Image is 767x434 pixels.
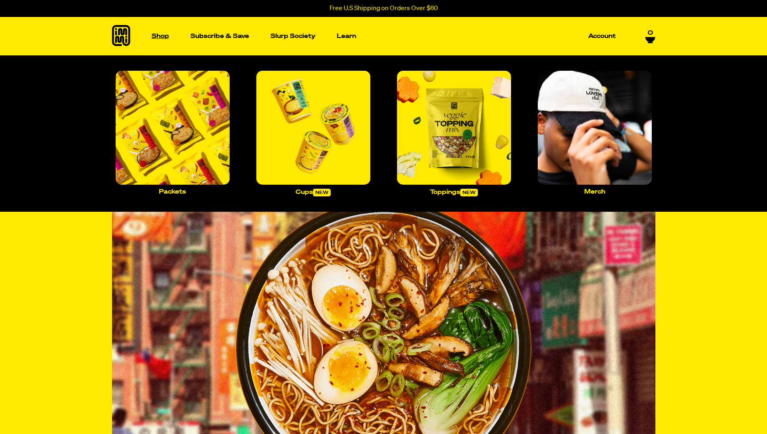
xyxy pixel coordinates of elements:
a: Account [585,30,619,42]
img: Packets_large.jpg [116,71,230,185]
span: new [313,189,331,196]
p: Toppings [430,189,478,196]
span: new [460,189,478,196]
a: Cupsnew [253,67,374,200]
a: Merch [535,67,655,198]
p: Learn [337,33,356,39]
a: Packets [112,67,233,198]
p: Free U.S Shipping on Orders Over $60 [330,5,438,12]
img: toppings.png [397,71,511,185]
p: Cups [296,189,331,196]
p: Merch [584,189,605,195]
a: Learn [334,17,359,55]
p: Account [588,33,616,39]
p: Packets [159,189,186,195]
p: Slurp Society [270,33,315,39]
nav: Main navigation [148,17,619,55]
p: Subscribe & Save [190,33,249,39]
a: Toppingsnew [394,67,514,200]
span: 0 [648,29,653,37]
img: Cups_large.jpg [256,71,370,185]
a: Shop [148,17,172,55]
a: Subscribe & Save [187,30,252,42]
a: Slurp Society [267,30,319,42]
a: 0 [645,29,655,43]
img: Merch_large.jpg [538,71,652,185]
p: Shop [152,33,169,39]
